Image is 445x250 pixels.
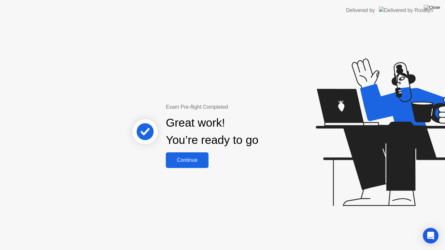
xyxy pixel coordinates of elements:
[423,228,438,243] div: Open Intercom Messenger
[346,7,375,14] div: Delivered by
[379,7,433,14] img: Delivered by Rosalyn
[166,114,258,149] div: Great work! You’re ready to go
[166,103,300,111] div: Exam Pre-flight Completed
[166,152,208,168] button: Continue
[168,157,207,163] div: Continue
[424,5,440,10] img: Close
